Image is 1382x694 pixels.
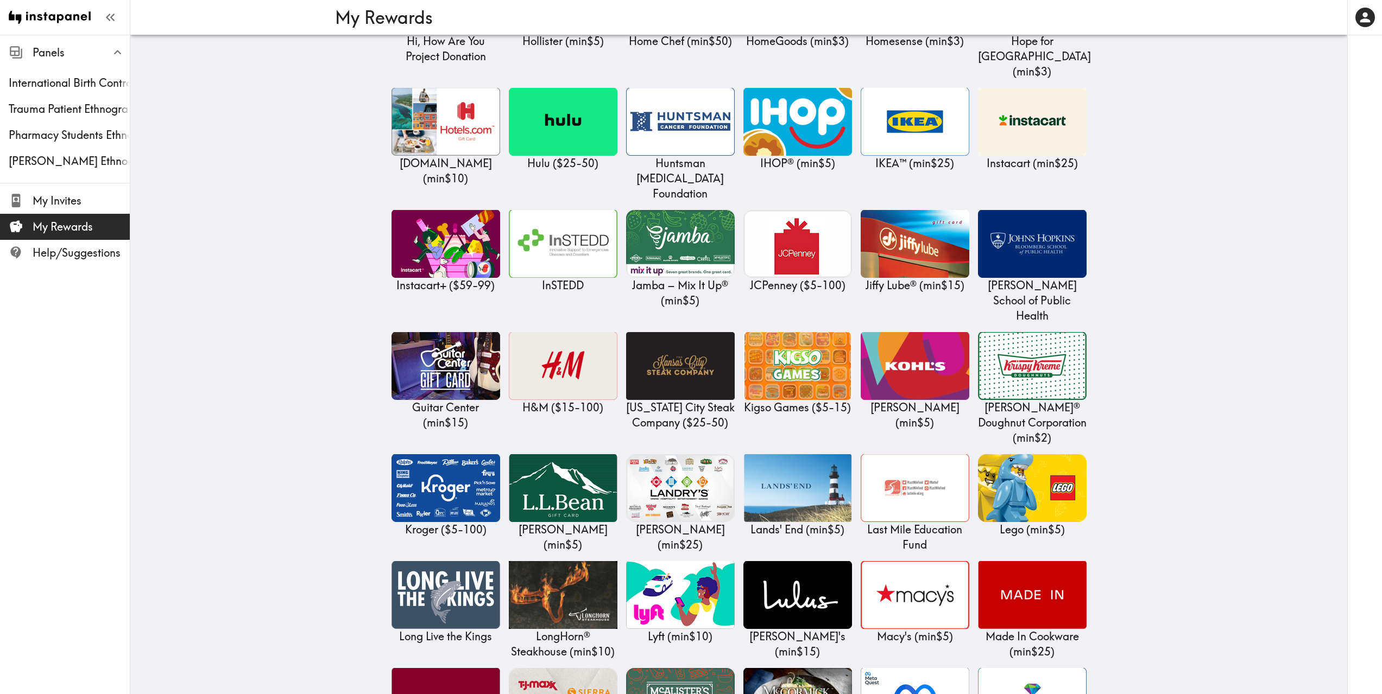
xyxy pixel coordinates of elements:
[743,332,852,400] img: Kigso Games
[743,210,852,293] a: JCPenneyJCPenney ($5-100)
[509,88,617,156] img: Hulu
[978,210,1087,278] img: Johns Hopkins Bloomberg School of Public Health
[626,210,735,278] img: Jamba – Mix It Up®
[743,88,852,156] img: IHOP®
[978,210,1087,323] a: Johns Hopkins Bloomberg School of Public Health[PERSON_NAME] School of Public Health
[392,88,500,156] img: Hotels.com
[626,454,735,522] img: Landry's
[978,278,1087,323] p: [PERSON_NAME] School of Public Health
[861,210,969,278] img: Jiffy Lube®
[743,561,852,629] img: Lulu's
[743,454,852,522] img: Lands' End
[978,88,1087,171] a: InstacartInstacart (min$25)
[978,88,1087,156] img: Instacart
[743,278,852,293] p: JCPenney ( $5 - 100 )
[743,400,852,415] p: Kigso Games ( $5 - 15 )
[626,332,735,430] a: Kansas City Steak Company[US_STATE] City Steak Company ($25-50)
[392,210,500,278] img: Instacart+
[509,629,617,659] p: LongHorn® Steakhouse ( min $10 )
[392,629,500,644] p: Long Live the Kings
[626,156,735,201] p: Huntsman [MEDICAL_DATA] Foundation
[978,629,1087,659] p: Made In Cookware ( min $25 )
[626,522,735,552] p: [PERSON_NAME] ( min $25 )
[392,278,500,293] p: Instacart+ ( $59 - 99 )
[392,210,500,293] a: Instacart+Instacart+ ($59-99)
[9,101,130,117] span: Trauma Patient Ethnography
[978,400,1087,445] p: [PERSON_NAME]® Doughnut Corporation ( min $2 )
[861,454,969,522] img: Last Mile Education Fund
[509,332,617,415] a: H&MH&M ($15-100)
[861,332,969,430] a: Kohl's[PERSON_NAME] (min$5)
[33,193,130,208] span: My Invites
[509,454,617,552] a: L.L.Bean[PERSON_NAME] (min$5)
[509,156,617,171] p: Hulu ( $25 - 50 )
[9,128,130,143] span: Pharmacy Students Ethnography Proposal
[626,88,735,201] a: Huntsman Cancer FoundationHuntsman [MEDICAL_DATA] Foundation
[861,88,969,171] a: IKEA™IKEA™ (min$25)
[978,332,1087,400] img: Krispy Kreme® Doughnut Corporation
[626,561,735,629] img: Lyft
[509,210,617,293] a: InSTEDDInSTEDD
[626,278,735,308] p: Jamba – Mix It Up® ( min $5 )
[861,454,969,552] a: Last Mile Education FundLast Mile Education Fund
[978,522,1087,537] p: Lego ( min $5 )
[509,88,617,171] a: HuluHulu ($25-50)
[861,561,969,629] img: Macy's
[861,400,969,430] p: [PERSON_NAME] ( min $5 )
[509,561,617,629] img: LongHorn® Steakhouse
[509,332,617,400] img: H&M
[335,7,1134,28] h3: My Rewards
[509,210,617,278] img: InSTEDD
[626,88,735,156] img: Huntsman Cancer Foundation
[978,34,1087,79] p: Hope for [GEOGRAPHIC_DATA] ( min $3 )
[392,454,500,522] img: Kroger
[743,156,852,171] p: IHOP® ( min $5 )
[392,156,500,186] p: [DOMAIN_NAME] ( min $10 )
[743,454,852,537] a: Lands' EndLands' End (min$5)
[626,454,735,552] a: Landry's[PERSON_NAME] (min$25)
[861,34,969,49] p: Homesense ( min $3 )
[509,400,617,415] p: H&M ( $15 - 100 )
[743,210,852,278] img: JCPenney
[861,88,969,156] img: IKEA™
[392,400,500,430] p: Guitar Center ( min $15 )
[33,245,130,260] span: Help/Suggestions
[509,561,617,659] a: LongHorn® SteakhouseLongHorn® Steakhouse (min$10)
[978,561,1087,659] a: Made In CookwareMade In Cookware (min$25)
[743,332,852,415] a: Kigso GamesKigso Games ($5-15)
[9,154,130,169] span: [PERSON_NAME] Ethnography
[861,561,969,644] a: Macy'sMacy's (min$5)
[509,522,617,552] p: [PERSON_NAME] ( min $5 )
[509,454,617,522] img: L.L.Bean
[33,45,130,60] span: Panels
[626,629,735,644] p: Lyft ( min $10 )
[33,219,130,234] span: My Rewards
[392,332,500,430] a: Guitar CenterGuitar Center (min$15)
[978,332,1087,445] a: Krispy Kreme® Doughnut Corporation[PERSON_NAME]® Doughnut Corporation (min$2)
[743,34,852,49] p: HomeGoods ( min $3 )
[626,332,735,400] img: Kansas City Steak Company
[626,561,735,644] a: LyftLyft (min$10)
[509,34,617,49] p: Hollister ( min $5 )
[978,561,1087,629] img: Made In Cookware
[861,278,969,293] p: Jiffy Lube® ( min $15 )
[861,522,969,552] p: Last Mile Education Fund
[392,561,500,644] a: Long Live the KingsLong Live the Kings
[743,629,852,659] p: [PERSON_NAME]'s ( min $15 )
[626,210,735,308] a: Jamba – Mix It Up®Jamba – Mix It Up® (min$5)
[861,332,969,400] img: Kohl's
[9,75,130,91] span: International Birth Control Ethnography
[626,34,735,49] p: Home Chef ( min $50 )
[978,454,1087,537] a: LegoLego (min$5)
[743,561,852,659] a: Lulu's[PERSON_NAME]'s (min$15)
[392,88,500,186] a: Hotels.com[DOMAIN_NAME] (min$10)
[978,156,1087,171] p: Instacart ( min $25 )
[392,34,500,64] p: Hi, How Are You Project Donation
[9,154,130,169] div: Migraine Sufferers Ethnography
[392,454,500,537] a: KrogerKroger ($5-100)
[392,332,500,400] img: Guitar Center
[743,88,852,171] a: IHOP®IHOP® (min$5)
